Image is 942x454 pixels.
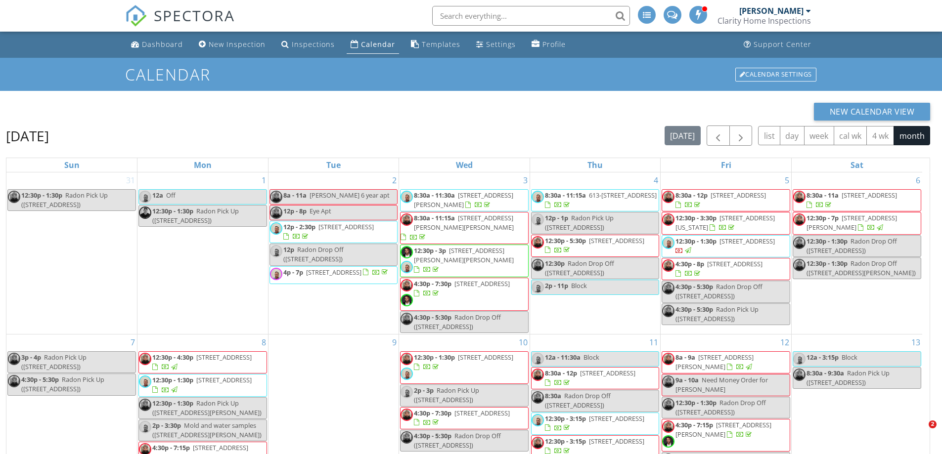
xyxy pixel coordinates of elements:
[758,126,780,145] button: list
[662,375,674,388] img: headshot.jpg
[196,375,252,384] span: [STREET_ADDRESS]
[139,375,151,388] img: img_6758.jpeg
[545,414,586,423] span: 12:30p - 3:15p
[531,235,660,257] a: 12:30p - 5:30p [STREET_ADDRESS]
[292,40,335,49] div: Inspections
[661,172,792,334] td: Go to September 5, 2025
[414,353,455,362] span: 12:30p - 1:30p
[740,36,815,54] a: Support Center
[647,334,660,350] a: Go to September 11, 2025
[152,191,163,200] span: 12a
[532,236,544,248] img: headshot.jpg
[662,258,790,280] a: 4:30p - 8p [STREET_ADDRESS]
[347,36,399,54] a: Calendar
[545,213,568,222] span: 12p - 1p
[662,282,674,294] img: headshot.jpg
[531,413,660,435] a: 12:30p - 3:15p [STREET_ADDRESS]
[399,172,530,334] td: Go to September 3, 2025
[675,353,695,362] span: 8a - 9a
[807,369,844,377] span: 8:30a - 9:30a
[545,369,635,387] a: 8:30a - 12p [STREET_ADDRESS]
[729,125,753,146] button: Next month
[283,245,344,263] span: Radon Drop Off ([STREET_ADDRESS])
[665,126,701,145] button: [DATE]
[532,353,544,365] img: img_6758.jpeg
[718,16,811,26] div: Clarity Home Inspections
[545,259,565,268] span: 12:30p
[8,375,20,387] img: headshot.jpg
[21,375,104,393] span: Radon Pick Up ([STREET_ADDRESS])
[414,386,479,404] span: Radon Pick Up ([STREET_ADDRESS])
[807,259,916,277] span: Radon Drop Off ([STREET_ADDRESS][PERSON_NAME])
[137,172,269,334] td: Go to September 1, 2025
[166,191,176,200] span: Off
[138,374,267,396] a: 12:30p - 1:30p [STREET_ADDRESS]
[531,189,660,211] a: 8:30a - 11:15a 613-[STREET_ADDRESS]
[662,259,674,272] img: headshot.jpg
[914,172,922,188] a: Go to September 6, 2025
[807,213,897,232] span: [STREET_ADDRESS][PERSON_NAME]
[270,268,282,280] img: img_6758.jpeg
[152,421,262,439] span: Mold and water samples ([STREET_ADDRESS][PERSON_NAME])
[675,353,754,371] a: 8a - 9a [STREET_ADDRESS][PERSON_NAME]
[361,40,395,49] div: Calendar
[62,158,82,172] a: Sunday
[324,158,343,172] a: Tuesday
[401,246,413,258] img: img_2555.jpeg
[401,191,413,203] img: img_6758.jpeg
[807,259,848,268] span: 12:30p - 1:30p
[21,353,41,362] span: 3p - 4p
[152,375,193,384] span: 12:30p - 1:30p
[472,36,520,54] a: Settings
[675,237,717,246] span: 12:30p - 1:30p
[400,189,529,211] a: 8:30a - 11:30a [STREET_ADDRESS][PERSON_NAME]
[662,213,674,226] img: headshot.jpg
[652,172,660,188] a: Go to September 4, 2025
[283,268,390,277] a: 4p - 7p [STREET_ADDRESS]
[793,189,921,211] a: 8:30a - 11a [STREET_ADDRESS]
[662,189,790,211] a: 8:30a - 12p [STREET_ADDRESS]
[754,40,811,49] div: Support Center
[454,279,510,288] span: [STREET_ADDRESS]
[139,399,151,411] img: headshot.jpg
[414,431,501,450] span: Radon Drop Off ([STREET_ADDRESS])
[414,191,455,200] span: 8:30a - 11:30a
[517,334,530,350] a: Go to September 10, 2025
[571,281,587,290] span: Block
[142,40,183,49] div: Dashboard
[662,305,674,317] img: headshot.jpg
[734,67,817,83] a: Calendar Settings
[414,279,510,297] a: 4:30p - 7:30p [STREET_ADDRESS]
[866,126,894,145] button: 4 wk
[270,206,282,219] img: headshot.jpg
[778,334,791,350] a: Go to September 12, 2025
[532,437,544,449] img: headshot.jpg
[793,191,806,203] img: headshot.jpg
[283,206,307,215] span: 12p - 8p
[532,281,544,293] img: img_6758.jpeg
[793,369,806,381] img: headshot.jpg
[521,172,530,188] a: Go to September 3, 2025
[138,351,267,373] a: 12:30p - 4:30p [STREET_ADDRESS]
[662,398,674,411] img: headshot.jpg
[414,409,510,427] a: 4:30p - 7:30p [STREET_ADDRESS]
[432,6,630,26] input: Search everything...
[152,399,262,417] span: Radon Pick Up ([STREET_ADDRESS][PERSON_NAME])
[192,158,214,172] a: Monday
[129,334,137,350] a: Go to September 7, 2025
[542,40,566,49] div: Profile
[277,36,339,54] a: Inspections
[909,334,922,350] a: Go to September 13, 2025
[675,305,759,323] span: Radon Pick Up ([STREET_ADDRESS])
[675,237,775,255] a: 12:30p - 1:30p [STREET_ADDRESS]
[400,351,529,384] a: 12:30p - 1:30p [STREET_ADDRESS]
[139,353,151,365] img: headshot.jpg
[908,420,932,444] iframe: Intercom live chat
[675,282,763,300] span: Radon Drop Off ([STREET_ADDRESS])
[414,213,455,222] span: 8:30a - 11:15a
[414,246,514,264] span: [STREET_ADDRESS][PERSON_NAME][PERSON_NAME]
[675,398,717,407] span: 12:30p - 1:30p
[401,368,413,380] img: img_6758.jpeg
[675,420,771,439] span: [STREET_ADDRESS][PERSON_NAME]
[414,191,513,209] span: [STREET_ADDRESS][PERSON_NAME]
